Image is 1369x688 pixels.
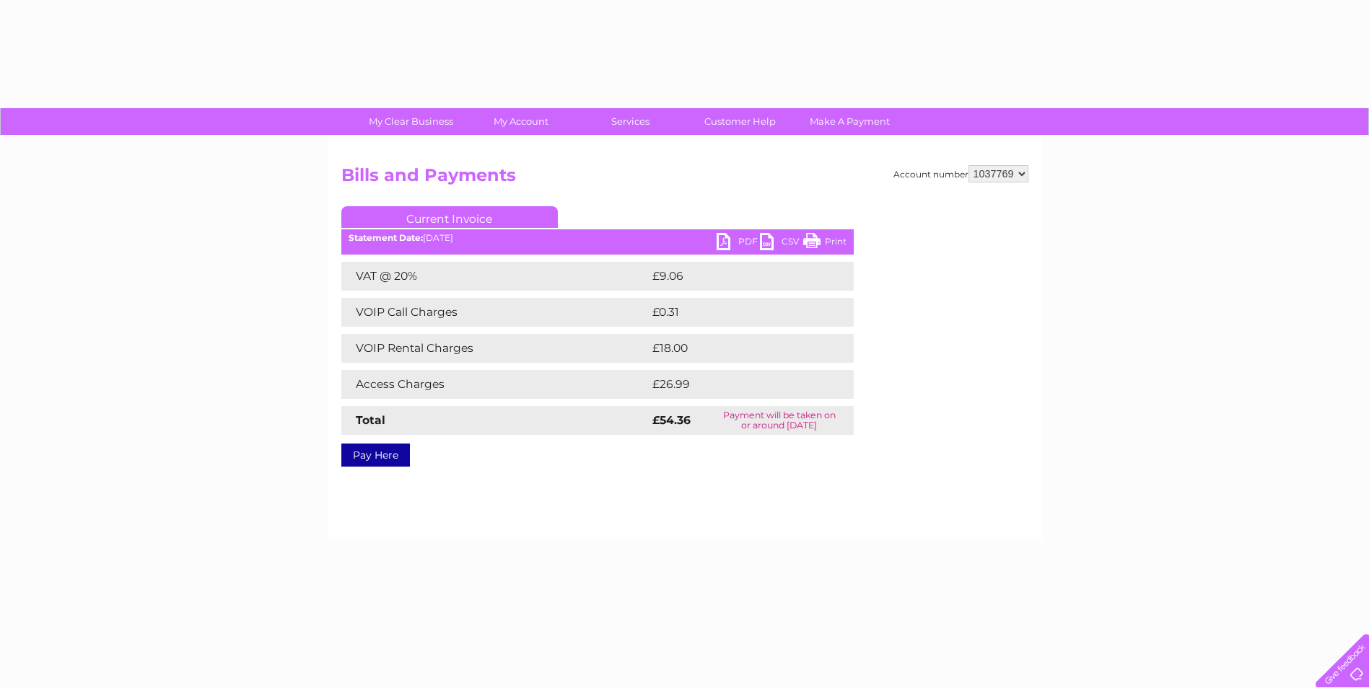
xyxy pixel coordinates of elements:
td: Payment will be taken on or around [DATE] [705,406,854,435]
a: Services [571,108,690,135]
a: Customer Help [681,108,800,135]
a: Pay Here [341,444,410,467]
a: Current Invoice [341,206,558,228]
h2: Bills and Payments [341,165,1028,193]
a: PDF [717,233,760,254]
a: My Account [461,108,580,135]
strong: Total [356,413,385,427]
strong: £54.36 [652,413,691,427]
td: Access Charges [341,370,649,399]
td: VOIP Rental Charges [341,334,649,363]
td: £9.06 [649,262,821,291]
td: VAT @ 20% [341,262,649,291]
a: Make A Payment [790,108,909,135]
td: £18.00 [649,334,824,363]
td: £26.99 [649,370,826,399]
a: My Clear Business [351,108,471,135]
a: Print [803,233,847,254]
td: VOIP Call Charges [341,298,649,327]
td: £0.31 [649,298,818,327]
b: Statement Date: [349,232,423,243]
div: [DATE] [341,233,854,243]
div: Account number [893,165,1028,182]
a: CSV [760,233,803,254]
